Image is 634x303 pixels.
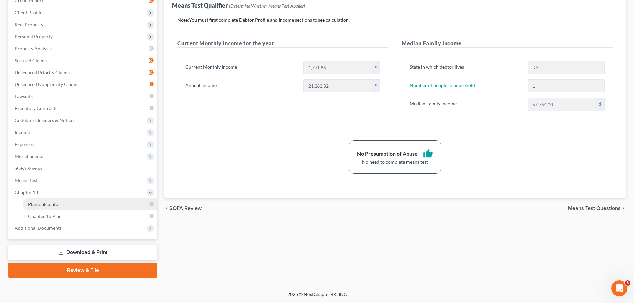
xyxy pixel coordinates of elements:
[304,80,372,92] input: 0.00
[182,79,300,93] label: Annual Income
[596,98,604,111] div: $
[528,80,604,92] input: --
[402,39,613,48] h5: Median Family Income
[15,165,42,171] span: SOFA Review
[357,150,418,158] div: No Presumption of Abuse
[15,70,70,75] span: Unsecured Priority Claims
[357,159,433,165] div: No need to complete means test
[164,206,202,211] button: chevron_left SOFA Review
[23,198,157,210] a: Plan Calculator
[164,206,169,211] i: chevron_left
[15,46,52,51] span: Property Analysis
[528,61,604,74] input: State
[372,61,380,74] div: $
[15,58,47,63] span: Secured Claims
[28,213,62,219] span: Chapter 13 Plan
[15,81,78,87] span: Unsecured Nonpriority Claims
[182,61,300,74] label: Current Monthly Income
[372,80,380,92] div: $
[229,3,305,9] span: (Determine Whether Means Test Applies)
[528,98,596,111] input: 0.00
[568,206,621,211] span: Means Test Questions
[625,280,630,286] span: 3
[15,10,42,15] span: Client Profile
[177,39,388,48] h5: Current Monthly Income for the year
[172,1,305,9] div: Means Test Qualifier
[611,280,627,296] iframe: Intercom live chat
[8,245,157,260] a: Download & Print
[621,206,626,211] i: chevron_right
[9,43,157,55] a: Property Analysis
[15,22,43,27] span: Real Property
[9,162,157,174] a: SOFA Review
[423,149,433,159] i: thumb_up
[127,291,507,303] div: 2025 © NextChapterBK, INC
[9,55,157,67] a: Secured Claims
[15,153,44,159] span: Miscellaneous
[177,17,613,23] p: You must first complete Debtor Profile and Income sections to see calculation.
[410,82,475,88] a: Number of people in household
[304,61,372,74] input: 0.00
[15,225,62,231] span: Additional Documents
[406,98,524,111] label: Median Family Income
[15,141,34,147] span: Expenses
[169,206,202,211] span: SOFA Review
[15,34,53,39] span: Personal Property
[28,201,60,207] span: Plan Calculator
[15,189,38,195] span: Chapter 13
[9,90,157,102] a: Lawsuits
[15,117,75,123] span: Codebtors Insiders & Notices
[8,263,157,278] a: Review & File
[9,78,157,90] a: Unsecured Nonpriority Claims
[177,17,189,23] strong: Note:
[15,177,38,183] span: Means Test
[15,93,33,99] span: Lawsuits
[9,102,157,114] a: Executory Contracts
[23,210,157,222] a: Chapter 13 Plan
[568,206,626,211] button: Means Test Questions chevron_right
[15,129,30,135] span: Income
[406,61,524,74] label: State in which debtor lives
[9,67,157,78] a: Unsecured Priority Claims
[15,105,57,111] span: Executory Contracts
